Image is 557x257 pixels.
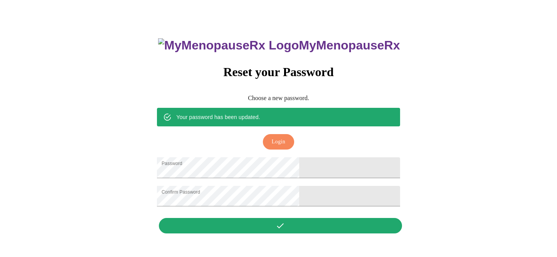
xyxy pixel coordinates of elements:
button: Login [263,134,294,150]
h3: MyMenopauseRx [158,38,400,53]
div: Your password has been updated. [176,110,260,124]
p: Choose a new password. [157,95,400,102]
a: Login [261,138,296,145]
img: MyMenopauseRx Logo [158,38,299,53]
h3: Reset your Password [157,65,400,79]
span: Login [272,137,285,147]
